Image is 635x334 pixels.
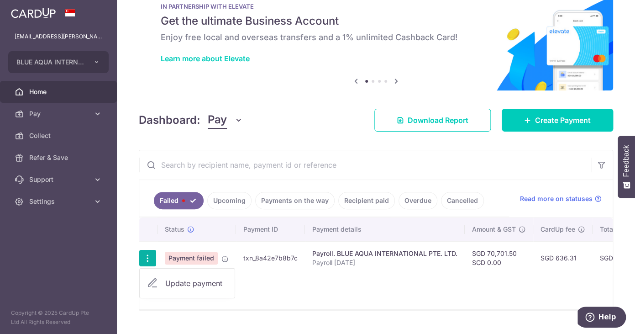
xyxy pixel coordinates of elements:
[520,194,602,203] a: Read more on statuses
[165,252,218,265] span: Payment failed
[622,145,630,177] span: Feedback
[154,192,204,209] a: Failed
[11,7,56,18] img: CardUp
[161,14,591,28] h5: Get the ultimate Business Account
[255,192,335,209] a: Payments on the way
[600,225,630,234] span: Total amt.
[29,131,89,140] span: Collect
[541,225,575,234] span: CardUp fee
[374,109,491,132] a: Download Report
[208,111,227,129] span: Pay
[161,54,250,63] a: Learn more about Elevate
[535,115,591,126] span: Create Payment
[441,192,484,209] a: Cancelled
[465,241,533,275] td: SGD 70,701.50 SGD 0.00
[29,197,89,206] span: Settings
[472,225,516,234] span: Amount & GST
[312,249,457,258] div: Payroll. BLUE AQUA INTERNATIONAL PTE. LTD.
[139,112,200,128] h4: Dashboard:
[29,109,89,118] span: Pay
[312,258,457,267] p: Payroll [DATE]
[236,217,305,241] th: Payment ID
[502,109,613,132] a: Create Payment
[207,192,252,209] a: Upcoming
[577,307,626,329] iframe: Opens a widget where you can find more information
[16,58,84,67] span: BLUE AQUA INTERNATIONAL PTE. LTD.
[208,111,243,129] button: Pay
[305,217,465,241] th: Payment details
[236,241,305,275] td: txn_8a42e7b8b7c
[139,268,235,298] ul: Pay
[161,3,591,10] p: IN PARTNERSHIP WITH ELEVATE
[8,51,109,73] button: BLUE AQUA INTERNATIONAL PTE. LTD.
[533,241,593,275] td: SGD 636.31
[29,175,89,184] span: Support
[161,32,591,43] h6: Enjoy free local and overseas transfers and a 1% unlimited Cashback Card!
[139,150,591,180] input: Search by recipient name, payment id or reference
[399,192,437,209] a: Overdue
[165,225,184,234] span: Status
[338,192,395,209] a: Recipient paid
[29,153,89,162] span: Refer & Save
[618,136,635,198] button: Feedback - Show survey
[15,32,102,41] p: [EMAIL_ADDRESS][PERSON_NAME][DOMAIN_NAME]
[520,194,593,203] span: Read more on statuses
[29,87,89,96] span: Home
[408,115,468,126] span: Download Report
